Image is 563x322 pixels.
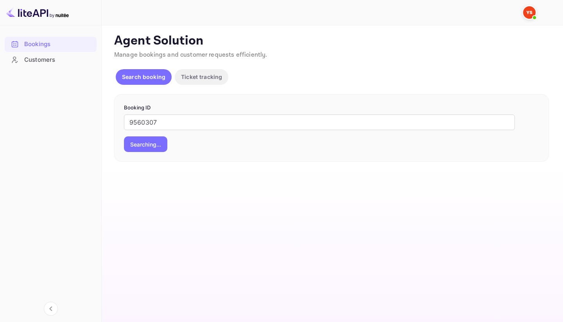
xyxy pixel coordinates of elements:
div: Bookings [5,37,97,52]
p: Booking ID [124,104,539,112]
img: LiteAPI logo [6,6,69,19]
div: Bookings [24,40,93,49]
img: Yandex Support [523,6,536,19]
p: Ticket tracking [181,73,222,81]
div: Customers [24,55,93,64]
a: Customers [5,52,97,67]
button: Searching... [124,136,167,152]
span: Manage bookings and customer requests efficiently. [114,51,267,59]
p: Agent Solution [114,33,549,49]
p: Search booking [122,73,165,81]
button: Collapse navigation [44,302,58,316]
a: Bookings [5,37,97,51]
div: Customers [5,52,97,68]
input: Enter Booking ID (e.g., 63782194) [124,114,515,130]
